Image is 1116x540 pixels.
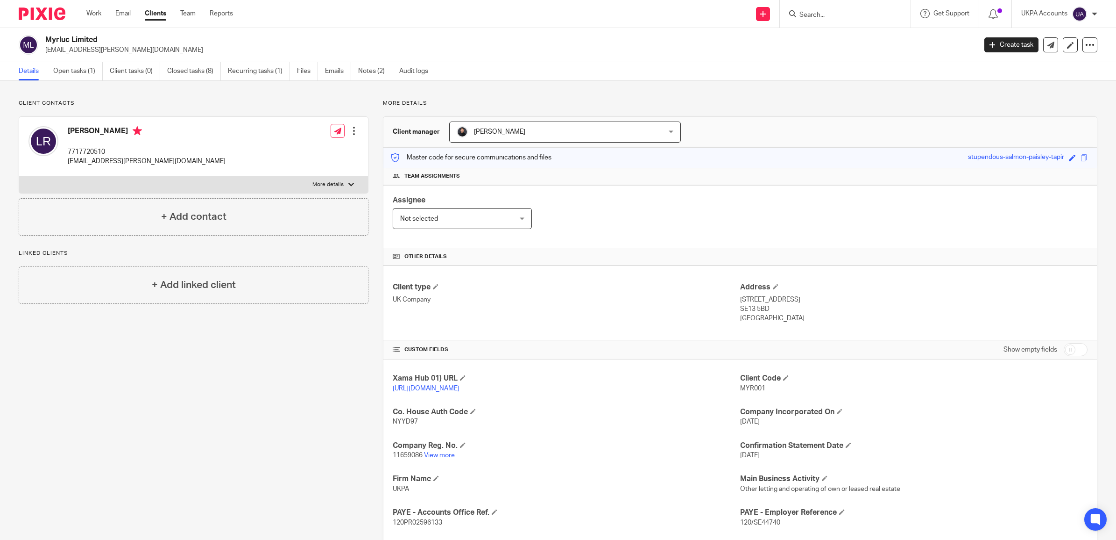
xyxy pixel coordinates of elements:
a: Notes (2) [358,62,392,80]
h4: Client Code [740,374,1088,383]
h4: Client type [393,282,740,292]
p: [GEOGRAPHIC_DATA] [740,314,1088,323]
span: Other letting and operating of own or leased real estate [740,486,900,492]
p: More details [312,181,344,188]
h4: [PERSON_NAME] [68,126,226,138]
p: [EMAIL_ADDRESS][PERSON_NAME][DOMAIN_NAME] [45,45,970,55]
h4: Xama Hub 01) URL [393,374,740,383]
label: Show empty fields [1003,345,1057,354]
p: 7717720510 [68,147,226,157]
h4: Firm Name [393,474,740,484]
img: Pixie [19,7,65,20]
p: UKPA Accounts [1021,9,1067,18]
span: [DATE] [740,418,760,425]
img: My%20Photo.jpg [457,126,468,137]
span: NYYD97 [393,418,418,425]
p: Master code for secure communications and files [390,153,551,162]
a: Closed tasks (8) [167,62,221,80]
h3: Client manager [393,127,440,137]
h2: Myrluc Limited [45,35,785,45]
p: More details [383,100,1097,107]
span: UKPA [393,486,409,492]
a: Team [180,9,196,18]
p: SE13 5BD [740,304,1088,314]
a: Recurring tasks (1) [228,62,290,80]
a: View more [424,452,455,459]
h4: PAYE - Employer Reference [740,508,1088,518]
div: stupendous-salmon-paisley-tapir [968,152,1064,163]
h4: + Add linked client [152,278,236,292]
a: Emails [325,62,351,80]
a: Audit logs [399,62,435,80]
span: MYR001 [740,385,765,392]
p: [STREET_ADDRESS] [740,295,1088,304]
span: Other details [404,253,447,260]
span: Not selected [400,216,438,222]
p: Linked clients [19,250,368,257]
h4: Co. House Auth Code [393,407,740,417]
a: Create task [984,37,1038,52]
h4: Main Business Activity [740,474,1088,484]
p: Client contacts [19,100,368,107]
h4: PAYE - Accounts Office Ref. [393,508,740,518]
img: svg%3E [19,35,38,55]
span: 120/SE44740 [740,519,780,526]
span: Team assignments [404,173,460,180]
span: Assignee [393,196,425,204]
span: Get Support [933,10,969,17]
a: Clients [145,9,166,18]
a: Files [297,62,318,80]
h4: Confirmation Statement Date [740,441,1088,451]
img: svg%3E [28,126,58,156]
a: Work [86,9,101,18]
h4: Company Reg. No. [393,441,740,451]
p: [EMAIL_ADDRESS][PERSON_NAME][DOMAIN_NAME] [68,157,226,166]
p: UK Company [393,295,740,304]
i: Primary [133,126,142,136]
img: svg%3E [1072,7,1087,22]
h4: + Add contact [161,209,226,224]
span: [PERSON_NAME] [474,129,525,135]
span: [DATE] [740,452,760,459]
input: Search [798,11,883,20]
a: Email [115,9,131,18]
a: Details [19,62,46,80]
h4: Address [740,282,1088,292]
span: 11659086 [393,452,423,459]
h4: CUSTOM FIELDS [393,346,740,353]
h4: Company Incorporated On [740,407,1088,417]
a: Open tasks (1) [53,62,103,80]
a: Reports [210,9,233,18]
a: [URL][DOMAIN_NAME] [393,385,459,392]
a: Client tasks (0) [110,62,160,80]
span: 120PR02596133 [393,519,442,526]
